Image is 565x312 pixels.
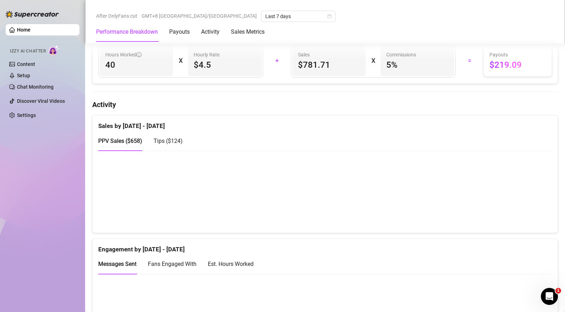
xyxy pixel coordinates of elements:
span: Sales [298,51,360,58]
span: info-circle [137,52,142,57]
div: + [267,55,287,66]
span: Izzy AI Chatter [10,48,46,55]
a: Setup [17,73,30,78]
span: PPV Sales ( $658 ) [98,138,142,144]
span: calendar [327,14,332,18]
div: Activity [201,28,220,36]
div: Engagement by [DATE] - [DATE] [98,239,552,254]
div: X [371,55,375,66]
a: Content [17,61,35,67]
article: Hourly Rate [194,51,220,58]
span: $219.09 [489,59,546,71]
span: Fans Engaged With [148,261,196,267]
span: After OnlyFans cut [96,11,137,21]
div: Sales Metrics [231,28,265,36]
a: Settings [17,112,36,118]
div: = [460,55,479,66]
article: Commissions [386,51,416,58]
span: 40 [105,59,167,71]
span: Hours Worked [105,51,142,58]
span: Tips ( $124 ) [154,138,183,144]
div: Performance Breakdown [96,28,158,36]
span: GMT+8 [GEOGRAPHIC_DATA]/[GEOGRAPHIC_DATA] [142,11,257,21]
span: Payouts [489,51,546,58]
div: X [179,55,182,66]
span: Messages Sent [98,261,137,267]
iframe: Intercom live chat [541,288,558,305]
img: AI Chatter [49,45,60,55]
img: logo-BBDzfeDw.svg [6,11,59,18]
div: Payouts [169,28,190,36]
span: Last 7 days [265,11,331,22]
a: Chat Monitoring [17,84,54,90]
div: Est. Hours Worked [208,260,254,268]
h4: Activity [92,100,558,110]
span: 1 [555,288,561,294]
a: Home [17,27,31,33]
span: $781.71 [298,59,360,71]
span: $4.5 [194,59,256,71]
div: Sales by [DATE] - [DATE] [98,116,552,131]
span: 5 % [386,59,448,71]
a: Discover Viral Videos [17,98,65,104]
